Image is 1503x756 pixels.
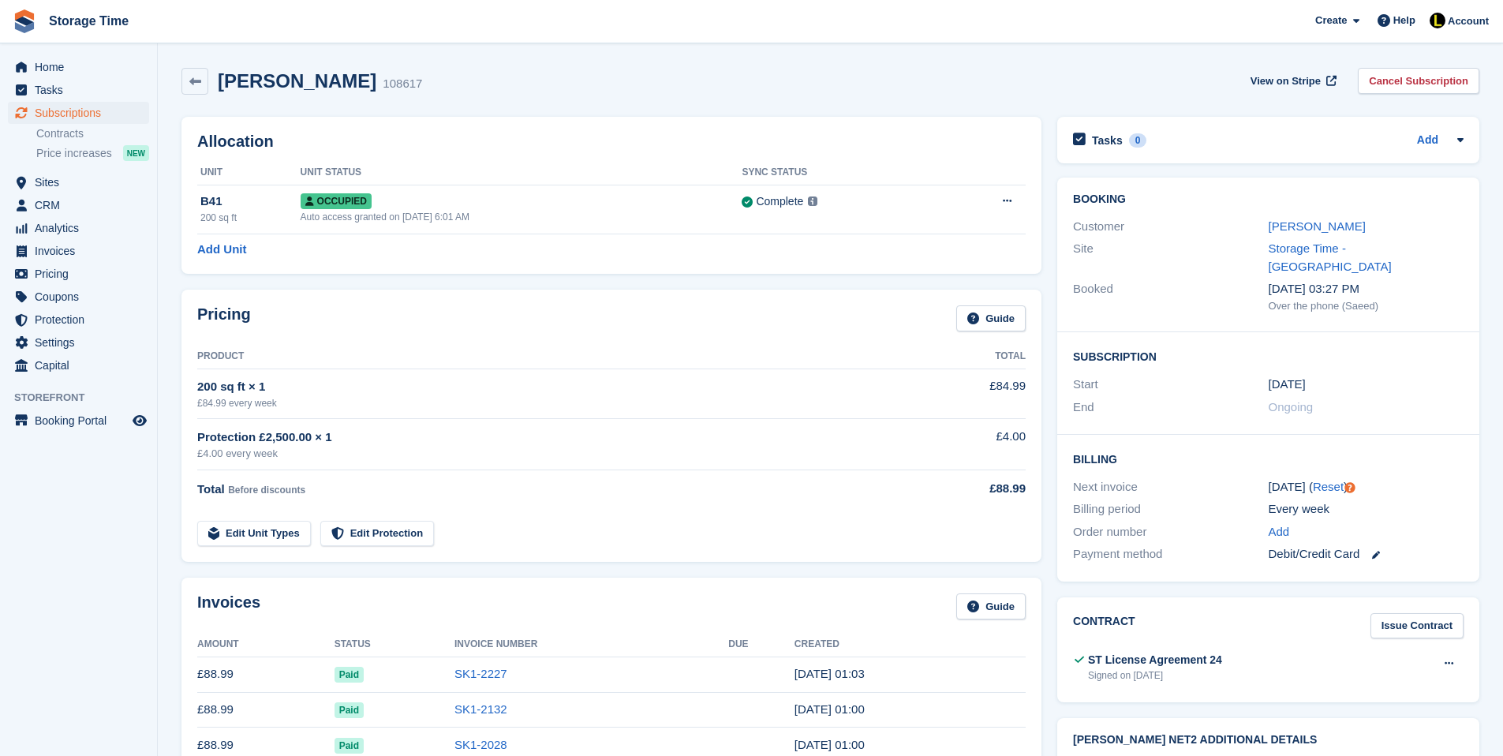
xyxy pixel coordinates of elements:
span: Sites [35,171,129,193]
span: Pricing [35,263,129,285]
time: 2025-09-18 00:00:00 UTC [1269,376,1306,394]
a: Edit Unit Types [197,521,311,547]
div: Site [1073,240,1268,275]
a: View on Stripe [1244,68,1340,94]
td: £84.99 [916,369,1026,418]
a: [PERSON_NAME] [1269,219,1366,233]
a: SK1-2028 [454,738,507,751]
div: £84.99 every week [197,396,916,410]
a: Guide [956,593,1026,619]
h2: Tasks [1092,133,1123,148]
span: Home [35,56,129,78]
div: Order number [1073,523,1268,541]
a: Storage Time [43,8,135,34]
div: 200 sq ft × 1 [197,378,916,396]
div: Complete [756,193,803,210]
a: SK1-2227 [454,667,507,680]
div: Auto access granted on [DATE] 6:01 AM [301,210,742,224]
span: Capital [35,354,129,376]
th: Sync Status [742,160,939,185]
a: Storage Time - [GEOGRAPHIC_DATA] [1269,241,1392,273]
a: Guide [956,305,1026,331]
div: NEW [123,145,149,161]
a: Add [1269,523,1290,541]
td: £4.00 [916,419,1026,470]
div: £4.00 every week [197,446,916,462]
div: ST License Agreement 24 [1088,652,1222,668]
time: 2025-09-18 00:00:06 UTC [794,738,865,751]
th: Created [794,632,1026,657]
a: menu [8,194,149,216]
a: Add [1417,132,1438,150]
span: Price increases [36,146,112,161]
h2: Booking [1073,193,1464,206]
h2: Subscription [1073,348,1464,364]
a: menu [8,102,149,124]
div: Billing period [1073,500,1268,518]
span: Total [197,482,225,496]
span: View on Stripe [1251,73,1321,89]
a: menu [8,263,149,285]
span: Help [1393,13,1415,28]
span: Analytics [35,217,129,239]
img: Laaibah Sarwar [1430,13,1445,28]
span: Storefront [14,390,157,406]
div: Customer [1073,218,1268,236]
a: menu [8,79,149,101]
h2: Contract [1073,613,1135,639]
h2: Allocation [197,133,1026,151]
a: SK1-2132 [454,702,507,716]
th: Invoice Number [454,632,728,657]
span: Ongoing [1269,400,1314,414]
time: 2025-09-25 00:00:43 UTC [794,702,865,716]
div: Debit/Credit Card [1269,545,1464,563]
div: End [1073,399,1268,417]
a: menu [8,331,149,354]
a: Contracts [36,126,149,141]
th: Product [197,344,916,369]
span: Invoices [35,240,129,262]
time: 2025-10-02 00:03:34 UTC [794,667,865,680]
td: £88.99 [197,657,335,692]
th: Amount [197,632,335,657]
div: Payment method [1073,545,1268,563]
a: Price increases NEW [36,144,149,162]
div: £88.99 [916,480,1026,498]
span: Occupied [301,193,372,209]
a: menu [8,354,149,376]
a: Issue Contract [1370,613,1464,639]
span: Paid [335,738,364,754]
span: Tasks [35,79,129,101]
a: Edit Protection [320,521,434,547]
div: [DATE] 03:27 PM [1269,280,1464,298]
span: Paid [335,702,364,718]
div: Start [1073,376,1268,394]
div: Next invoice [1073,478,1268,496]
div: B41 [200,193,301,211]
a: menu [8,217,149,239]
span: Booking Portal [35,410,129,432]
span: Before discounts [228,485,305,496]
img: icon-info-grey-7440780725fd019a000dd9b08b2336e03edf1995a4989e88bcd33f0948082b44.svg [808,196,817,206]
div: [DATE] ( ) [1269,478,1464,496]
div: Booked [1073,280,1268,313]
th: Unit [197,160,301,185]
td: £88.99 [197,692,335,728]
a: Cancel Subscription [1358,68,1479,94]
h2: Billing [1073,451,1464,466]
a: Preview store [130,411,149,430]
div: Every week [1269,500,1464,518]
div: Protection £2,500.00 × 1 [197,429,916,447]
div: 0 [1129,133,1147,148]
a: menu [8,286,149,308]
h2: [PERSON_NAME] Net2 Additional Details [1073,734,1464,747]
th: Unit Status [301,160,742,185]
span: Account [1448,13,1489,29]
span: CRM [35,194,129,216]
a: menu [8,240,149,262]
th: Status [335,632,454,657]
div: Over the phone (Saeed) [1269,298,1464,314]
a: menu [8,410,149,432]
a: menu [8,171,149,193]
div: 200 sq ft [200,211,301,225]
